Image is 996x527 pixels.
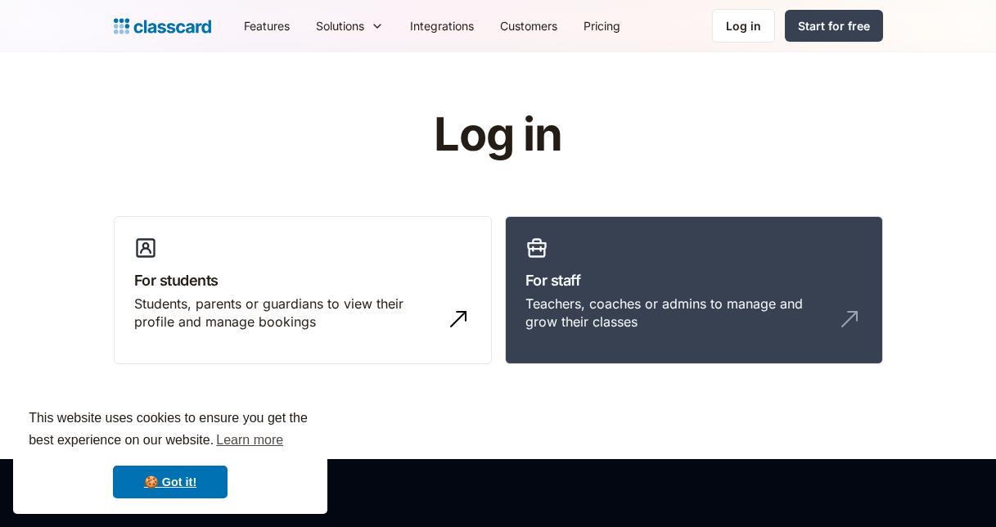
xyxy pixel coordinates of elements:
div: Log in [726,17,761,34]
a: learn more about cookies [214,428,286,453]
a: Customers [487,7,570,44]
h3: For students [134,269,471,291]
div: cookieconsent [13,393,327,514]
a: Start for free [785,10,883,42]
h3: For staff [525,269,863,291]
div: Solutions [316,17,364,34]
a: Pricing [570,7,633,44]
a: For staffTeachers, coaches or admins to manage and grow their classes [505,216,883,365]
div: Start for free [798,17,870,34]
a: Log in [712,9,775,43]
a: Integrations [397,7,487,44]
h1: Log in [238,110,758,160]
div: Teachers, coaches or admins to manage and grow their classes [525,295,830,331]
a: home [114,15,211,38]
a: For studentsStudents, parents or guardians to view their profile and manage bookings [114,216,492,365]
span: This website uses cookies to ensure you get the best experience on our website. [29,408,312,453]
div: Students, parents or guardians to view their profile and manage bookings [134,295,439,331]
div: Solutions [303,7,397,44]
a: dismiss cookie message [113,466,228,498]
a: Features [231,7,303,44]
